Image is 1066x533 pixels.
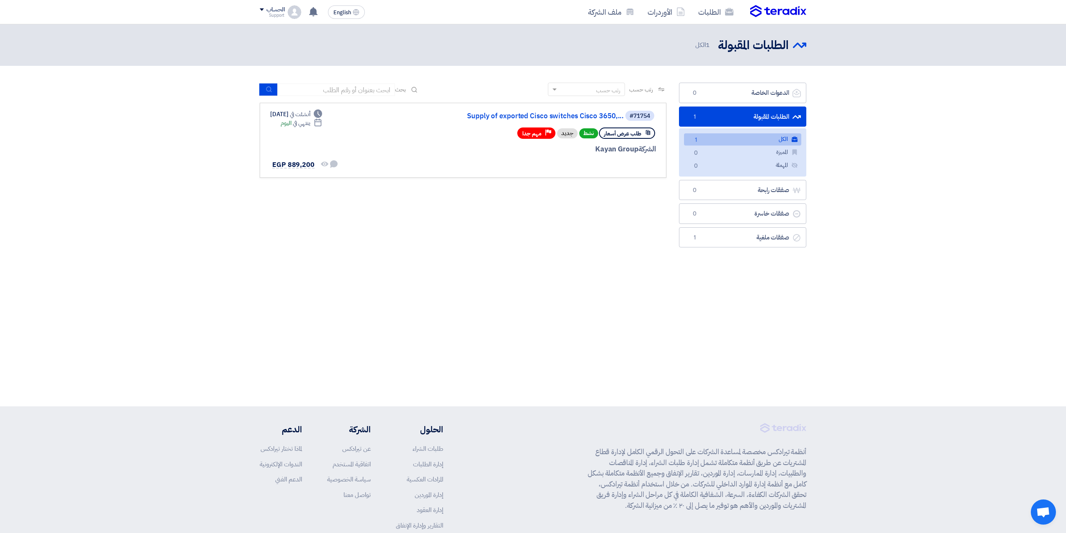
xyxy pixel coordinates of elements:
a: عن تيرادكس [342,444,371,453]
a: لماذا تختار تيرادكس [261,444,302,453]
span: 0 [691,149,701,158]
a: الكل [684,133,801,146]
a: صفقات خاسرة0 [679,203,806,224]
div: جديد [557,128,578,138]
a: سياسة الخصوصية [327,475,371,484]
li: الحلول [396,423,443,436]
div: Open chat [1031,499,1056,525]
div: Kayan Group [454,144,656,155]
span: مهم جدا [522,130,542,138]
span: 1 [689,234,699,242]
span: 0 [689,210,699,218]
a: التقارير وإدارة الإنفاق [396,521,443,530]
span: الكل [695,40,711,50]
a: Supply of exported Cisco switches Cisco 3650,... [456,112,624,120]
span: رتب حسب [629,85,653,94]
li: الشركة [327,423,371,436]
a: المزادات العكسية [407,475,443,484]
img: Teradix logo [750,5,806,18]
a: إدارة الطلبات [413,460,443,469]
span: 0 [691,162,701,171]
span: بحث [395,85,406,94]
a: طلبات الشراء [413,444,443,453]
div: [DATE] [270,110,322,119]
span: English [333,10,351,16]
a: اتفاقية المستخدم [333,460,371,469]
a: المهملة [684,159,801,172]
div: Support [260,13,284,18]
span: 1 [706,40,710,49]
a: الطلبات المقبولة1 [679,107,806,127]
span: 0 [689,89,699,97]
a: الندوات الإلكترونية [260,460,302,469]
span: 1 [689,113,699,121]
div: الحساب [266,6,284,13]
a: تواصل معنا [343,490,371,499]
p: أنظمة تيرادكس مخصصة لمساعدة الشركات على التحول الرقمي الكامل لإدارة قطاع المشتريات عن طريق أنظمة ... [588,447,806,511]
span: EGP 889,200 [272,160,315,170]
a: الأوردرات [641,2,692,22]
a: ملف الشركة [581,2,641,22]
a: الدعوات الخاصة0 [679,83,806,103]
li: الدعم [260,423,302,436]
a: الدعم الفني [275,475,302,484]
a: إدارة الموردين [415,490,443,499]
span: 1 [691,136,701,145]
span: الشركة [638,144,656,154]
a: المميزة [684,146,801,159]
div: اليوم [281,119,322,127]
a: صفقات ملغية1 [679,227,806,248]
a: صفقات رابحة0 [679,180,806,200]
input: ابحث بعنوان أو رقم الطلب [278,83,395,96]
a: إدارة العقود [417,505,443,515]
span: 0 [689,186,699,195]
div: رتب حسب [596,86,620,95]
img: profile_test.png [288,5,301,19]
div: #71754 [630,113,650,119]
span: ينتهي في [293,119,310,127]
h2: الطلبات المقبولة [718,37,789,54]
span: طلب عرض أسعار [604,130,641,138]
span: أنشئت في [290,110,310,119]
button: English [328,5,365,19]
a: الطلبات [692,2,740,22]
span: نشط [579,128,598,138]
